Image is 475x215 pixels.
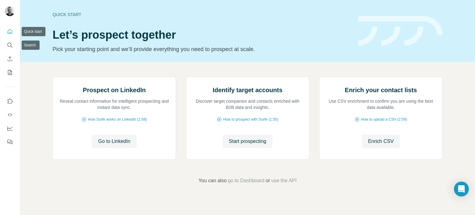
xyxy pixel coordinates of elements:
[326,98,436,110] p: Use CSV enrichment to confirm you are using the best data available.
[92,135,136,148] button: Go to LinkedIn
[53,45,351,54] p: Pick your starting point and we’ll provide everything you need to prospect at scale.
[199,177,227,184] span: You can also
[223,135,272,148] button: Start prospecting
[361,117,407,122] span: How to upload a CSV (2:59)
[83,86,146,94] h2: Prospect on LinkedIn
[5,136,15,148] button: Feedback
[362,135,400,148] button: Enrich CSV
[59,98,169,110] p: Reveal contact information for intelligent prospecting and instant data sync.
[5,40,15,51] button: Search
[213,86,283,94] h2: Identify target accounts
[5,6,15,16] img: Avatar
[5,96,15,107] button: Use Surfe on LinkedIn
[454,182,469,196] div: Open Intercom Messenger
[223,117,278,122] span: How to prospect with Surfe (1:30)
[358,16,443,46] img: banner
[5,123,15,134] button: Dashboard
[368,138,394,145] span: Enrich CSV
[345,86,417,94] h2: Enrich your contact lists
[192,98,303,110] p: Discover target companies and contacts enriched with B2B data and insights.
[229,138,266,145] span: Start prospecting
[5,26,15,37] button: Quick start
[266,177,270,184] span: or
[228,177,264,184] button: go to Dashboard
[53,11,351,18] div: Quick start
[88,117,147,122] span: How Surfe works on LinkedIn (1:58)
[5,109,15,120] button: Use Surfe API
[271,177,297,184] button: use the API
[53,29,351,41] h1: Let’s prospect together
[98,138,130,145] span: Go to LinkedIn
[5,53,15,64] button: Enrich CSV
[5,67,15,78] button: My lists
